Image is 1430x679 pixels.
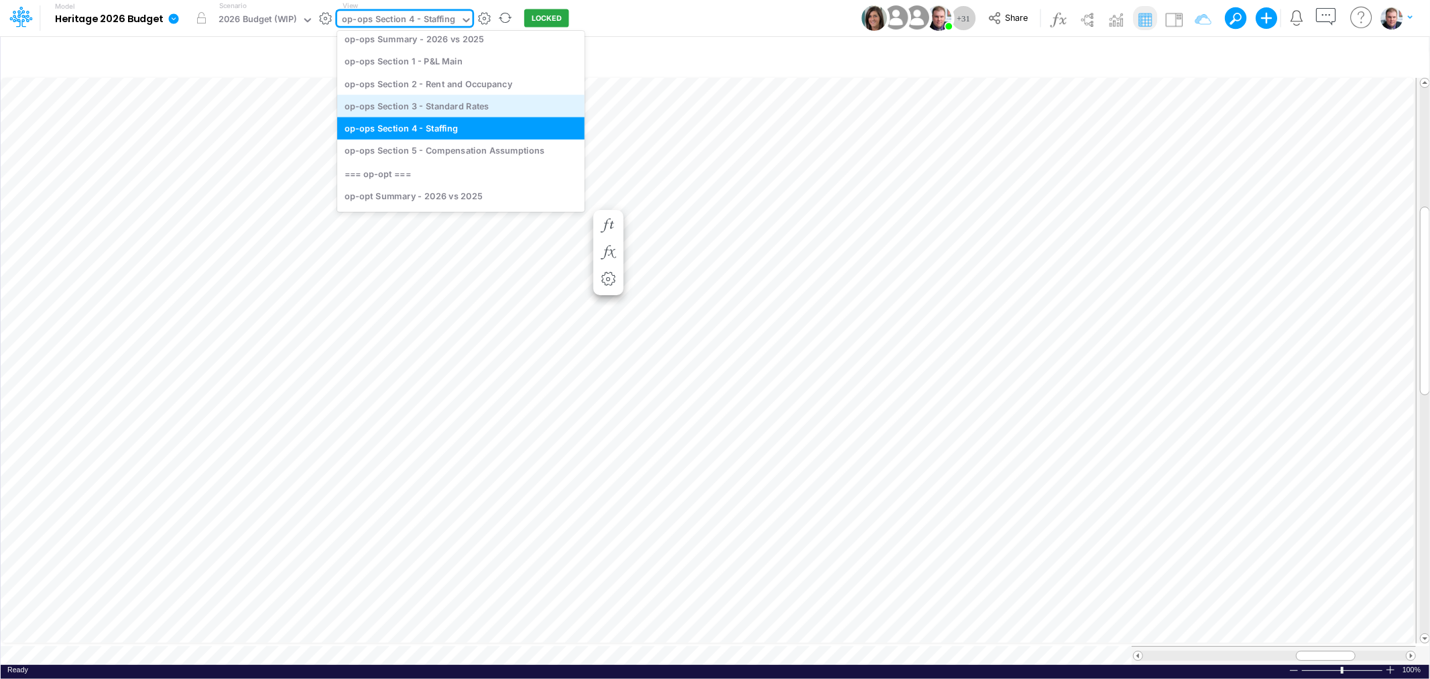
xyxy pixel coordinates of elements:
[957,14,970,23] span: + 31
[337,72,585,95] div: op-ops Section 2 - Rent and Occupancy
[1385,665,1396,675] div: Zoom In
[337,50,585,72] div: op-ops Section 1 - P&L Main
[343,1,358,11] label: View
[7,665,28,675] div: In Ready mode
[881,3,911,33] img: User Image Icon
[219,13,297,28] div: 2026 Budget (WIP)
[7,666,28,674] span: Ready
[902,3,932,33] img: User Image Icon
[337,185,585,207] div: op-opt Summary - 2026 vs 2025
[1289,666,1299,676] div: Zoom Out
[981,8,1037,29] button: Share
[1301,665,1385,675] div: Zoom
[337,95,585,117] div: op-ops Section 3 - Standard Rates
[337,207,585,229] div: op-opt Section 1 - P&L Main
[337,140,585,162] div: op-ops Section 5 - Compensation Assumptions
[861,5,887,31] img: User Image Icon
[342,13,455,28] div: op-ops Section 4 - Staffing
[1403,665,1423,675] div: Zoom level
[55,13,163,25] b: Heritage 2026 Budget
[12,42,1138,70] input: Type a title here
[1403,665,1423,675] span: 100%
[337,28,585,50] div: op-ops Summary - 2026 vs 2025
[1341,667,1344,674] div: Zoom
[524,9,569,28] button: LOCKED
[926,5,951,31] img: User Image Icon
[219,1,247,11] label: Scenario
[337,117,585,140] div: op-ops Section 4 - Staffing
[55,3,75,11] label: Model
[1289,10,1305,25] a: Notifications
[337,162,585,185] div: === op-opt ===
[1005,12,1028,22] span: Share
